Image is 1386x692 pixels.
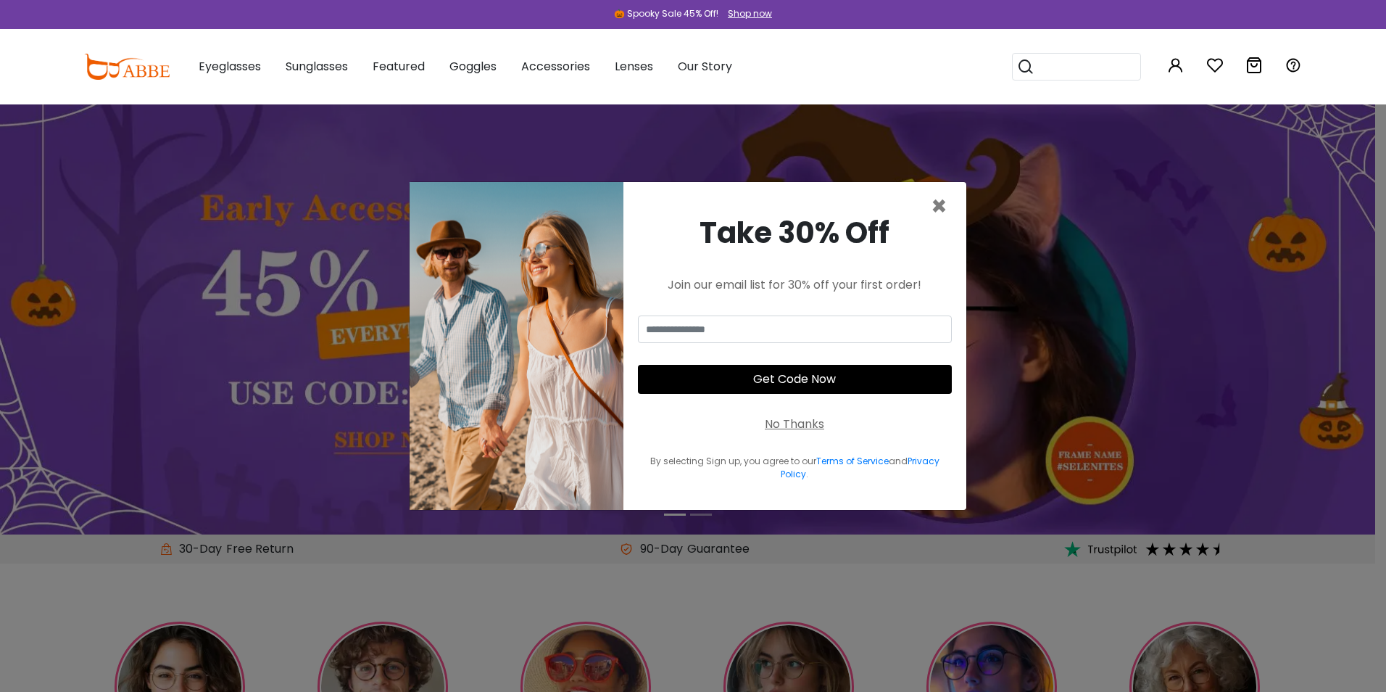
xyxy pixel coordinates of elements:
img: abbeglasses.com [84,54,170,80]
a: Terms of Service [816,455,889,467]
div: 🎃 Spooky Sale 45% Off! [614,7,718,20]
button: Get Code Now [638,365,952,394]
div: Shop now [728,7,772,20]
span: Our Story [678,58,732,75]
a: Privacy Policy [781,455,939,480]
div: Join our email list for 30% off your first order! [638,276,952,294]
span: Sunglasses [286,58,348,75]
div: Take 30% Off [638,211,952,255]
span: × [931,188,947,225]
a: Shop now [721,7,772,20]
div: By selecting Sign up, you agree to our and . [638,455,952,481]
span: Featured [373,58,425,75]
span: Accessories [521,58,590,75]
span: Eyeglasses [199,58,261,75]
img: welcome [410,182,623,510]
div: No Thanks [765,416,824,433]
span: Lenses [615,58,653,75]
span: Goggles [449,58,497,75]
button: Close [931,194,947,220]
